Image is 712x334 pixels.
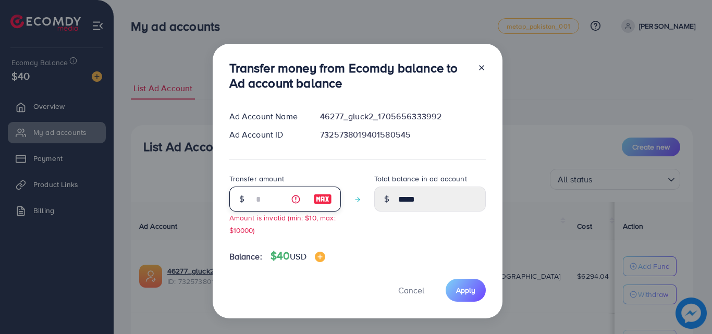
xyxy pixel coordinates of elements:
[221,110,312,122] div: Ad Account Name
[229,213,336,234] small: Amount is invalid (min: $10, max: $10000)
[374,174,467,184] label: Total balance in ad account
[313,193,332,205] img: image
[229,251,262,263] span: Balance:
[398,284,424,296] span: Cancel
[456,285,475,295] span: Apply
[312,110,494,122] div: 46277_gluck2_1705656333992
[315,252,325,262] img: image
[312,129,494,141] div: 7325738019401580545
[385,279,437,301] button: Cancel
[446,279,486,301] button: Apply
[271,250,325,263] h4: $40
[290,251,306,262] span: USD
[221,129,312,141] div: Ad Account ID
[229,174,284,184] label: Transfer amount
[229,60,469,91] h3: Transfer money from Ecomdy balance to Ad account balance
